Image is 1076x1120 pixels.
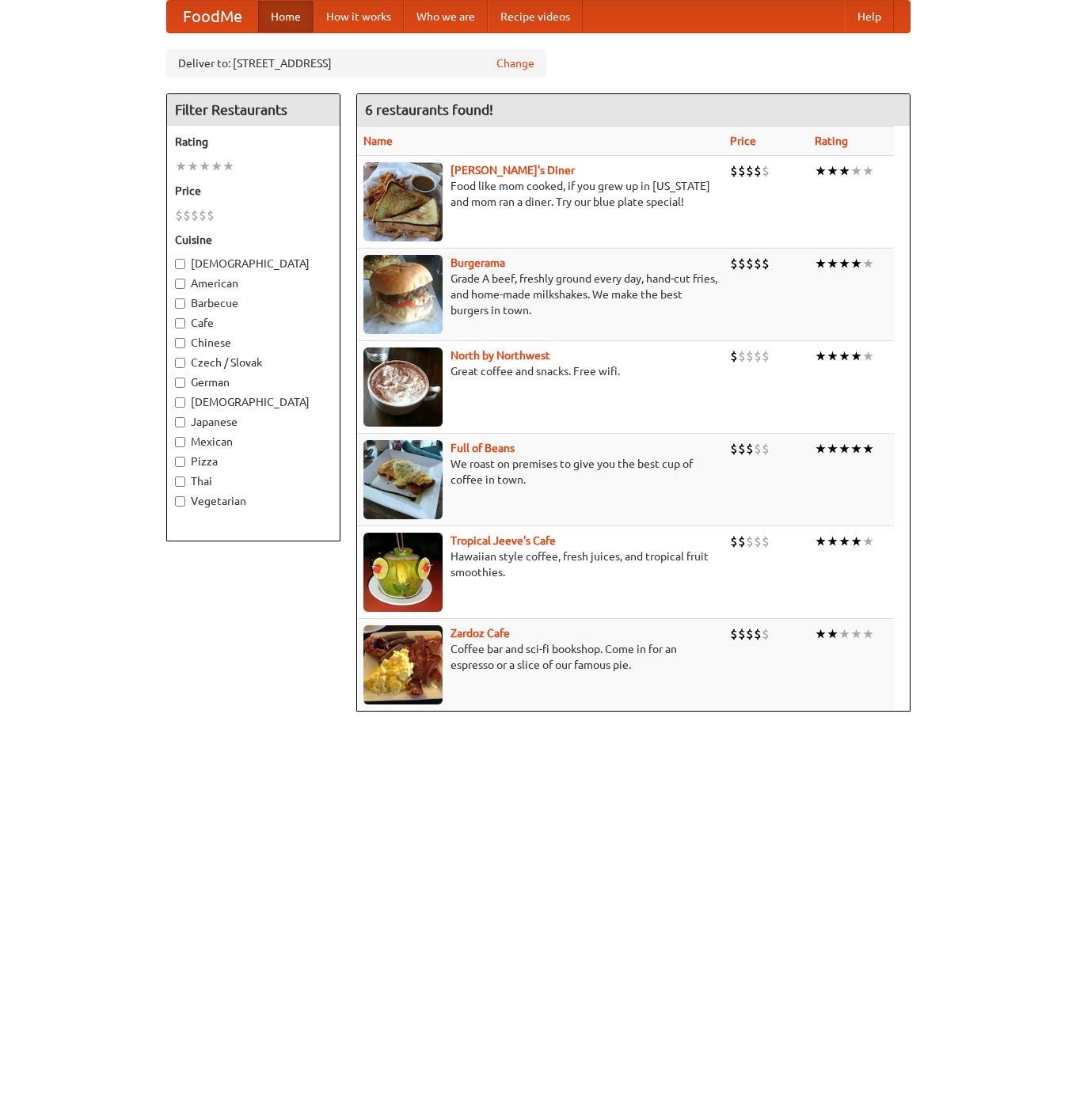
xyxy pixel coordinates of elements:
[762,533,770,550] li: $
[175,457,185,467] input: Pizza
[827,162,838,180] li: ★
[746,347,754,365] li: $
[762,625,770,643] li: $
[815,347,827,365] li: ★
[451,534,556,547] a: Tropical Jeeve's Cafe
[175,279,185,289] input: American
[199,158,211,175] li: ★
[363,549,717,580] p: Hawaiian style coffee, fresh juices, and tropical fruit smoothies.
[363,271,717,318] p: Grade A beef, freshly ground every day, hand-cut fries, and home-made milkshakes. We make the bes...
[754,162,762,180] li: $
[738,533,746,550] li: $
[363,363,717,379] p: Great coffee and snacks. Free wifi.
[754,440,762,457] li: $
[363,255,443,334] img: burgerama.jpg
[850,533,862,550] li: ★
[199,207,207,224] li: $
[175,207,183,224] li: $
[862,533,874,550] li: ★
[762,255,770,272] li: $
[815,255,827,272] li: ★
[207,207,215,224] li: $
[746,255,754,272] li: $
[496,55,534,71] a: Change
[451,627,510,640] a: Zardoz Cafe
[175,397,185,408] input: [DEMOGRAPHIC_DATA]
[754,533,762,550] li: $
[862,255,874,272] li: ★
[363,162,443,241] img: sallys.jpg
[730,625,738,643] li: $
[746,162,754,180] li: $
[754,625,762,643] li: $
[827,625,838,643] li: ★
[175,183,332,199] h5: Price
[850,625,862,643] li: ★
[738,440,746,457] li: $
[746,440,754,457] li: $
[762,347,770,365] li: $
[175,134,332,150] h5: Rating
[363,347,443,427] img: north.jpg
[314,1,404,32] a: How it works
[730,533,738,550] li: $
[175,275,332,291] label: American
[730,255,738,272] li: $
[175,414,332,430] label: Japanese
[363,533,443,612] img: jeeves.jpg
[175,298,185,309] input: Barbecue
[827,440,838,457] li: ★
[451,442,515,454] a: Full of Beans
[175,295,332,311] label: Barbecue
[815,440,827,457] li: ★
[175,158,187,175] li: ★
[175,256,332,271] label: [DEMOGRAPHIC_DATA]
[175,374,332,390] label: German
[827,255,838,272] li: ★
[191,207,199,224] li: $
[363,456,717,488] p: We roast on premises to give you the best cup of coffee in town.
[850,440,862,457] li: ★
[730,135,756,147] a: Price
[862,162,874,180] li: ★
[815,135,848,147] a: Rating
[754,255,762,272] li: $
[738,162,746,180] li: $
[404,1,488,32] a: Who we are
[175,473,332,489] label: Thai
[850,255,862,272] li: ★
[363,625,443,704] img: zardoz.jpg
[363,178,717,210] p: Food like mom cooked, if you grew up in [US_STATE] and mom ran a diner. Try our blue plate special!
[258,1,314,32] a: Home
[175,476,185,487] input: Thai
[175,259,185,269] input: [DEMOGRAPHIC_DATA]
[175,315,332,331] label: Cafe
[746,625,754,643] li: $
[850,162,862,180] li: ★
[838,625,850,643] li: ★
[838,533,850,550] li: ★
[730,440,738,457] li: $
[175,355,332,370] label: Czech / Slovak
[451,349,550,362] a: North by Northwest
[827,347,838,365] li: ★
[862,625,874,643] li: ★
[862,440,874,457] li: ★
[815,625,827,643] li: ★
[827,533,838,550] li: ★
[175,496,185,507] input: Vegetarian
[838,440,850,457] li: ★
[730,162,738,180] li: $
[175,434,332,450] label: Mexican
[175,335,332,351] label: Chinese
[451,256,505,269] a: Burgerama
[451,164,575,177] b: [PERSON_NAME]'s Diner
[167,1,258,32] a: FoodMe
[175,394,332,410] label: [DEMOGRAPHIC_DATA]
[166,49,546,78] div: Deliver to: [STREET_ADDRESS]
[175,454,332,469] label: Pizza
[762,440,770,457] li: $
